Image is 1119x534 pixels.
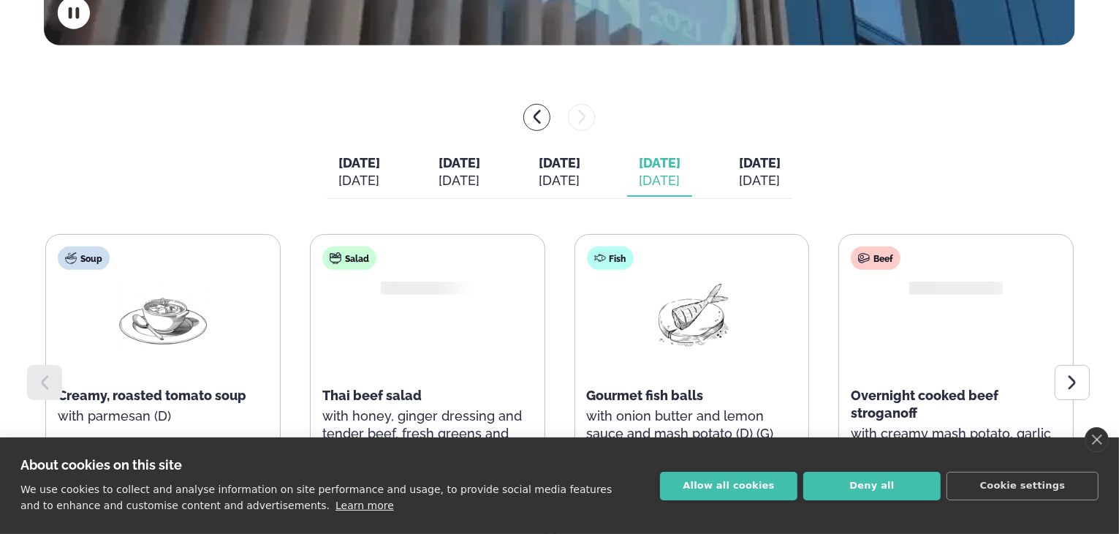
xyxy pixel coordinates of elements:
[858,252,870,264] img: beef.svg
[58,407,268,425] p: with parmesan (D)
[587,407,797,443] p: with onion butter and lemon sauce and mash potato (D) (G)
[116,282,210,350] img: Soup.png
[645,282,738,349] img: Fish.png
[330,252,341,264] img: salad.svg
[587,388,704,403] span: Gourmet fish balls
[439,155,480,170] span: [DATE]
[587,247,634,270] div: Fish
[335,500,394,511] a: Learn more
[322,247,376,270] div: Salad
[539,172,580,189] div: [DATE]
[338,155,380,170] span: [DATE]
[427,148,492,197] button: [DATE] [DATE]
[65,252,77,264] img: soup.svg
[739,155,781,170] span: [DATE]
[739,172,781,189] div: [DATE]
[439,172,480,189] div: [DATE]
[539,155,580,170] span: [DATE]
[851,247,900,270] div: Beef
[851,425,1061,478] p: with creamy mash potato, garlic mushrooms and roasted carrots (D)
[523,104,550,131] button: menu-btn-left
[900,280,1011,296] img: Beef-Meat.png
[20,484,612,511] p: We use cookies to collect and analyse information on site performance and usage, to provide socia...
[58,388,246,403] span: Creamy, roasted tomato soup
[322,388,422,403] span: Thai beef salad
[660,472,797,500] button: Allow all cookies
[1085,427,1109,452] a: close
[20,457,182,473] strong: About cookies on this site
[527,148,592,197] button: [DATE] [DATE]
[803,472,941,500] button: Deny all
[639,172,680,189] div: [DATE]
[327,148,392,197] button: [DATE] [DATE]
[727,148,792,197] button: [DATE] [DATE]
[851,388,998,421] span: Overnight cooked beef stroganoff
[338,172,380,189] div: [DATE]
[639,155,680,170] span: [DATE]
[594,252,606,264] img: fish.svg
[627,148,692,197] button: [DATE] [DATE]
[374,280,453,296] img: Salad.png
[58,247,110,270] div: Soup
[568,104,595,131] button: menu-btn-right
[947,472,1099,500] button: Cookie settings
[322,407,533,460] p: with honey, ginger dressing and tender beef, fresh greens and crunchy carrots (S)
